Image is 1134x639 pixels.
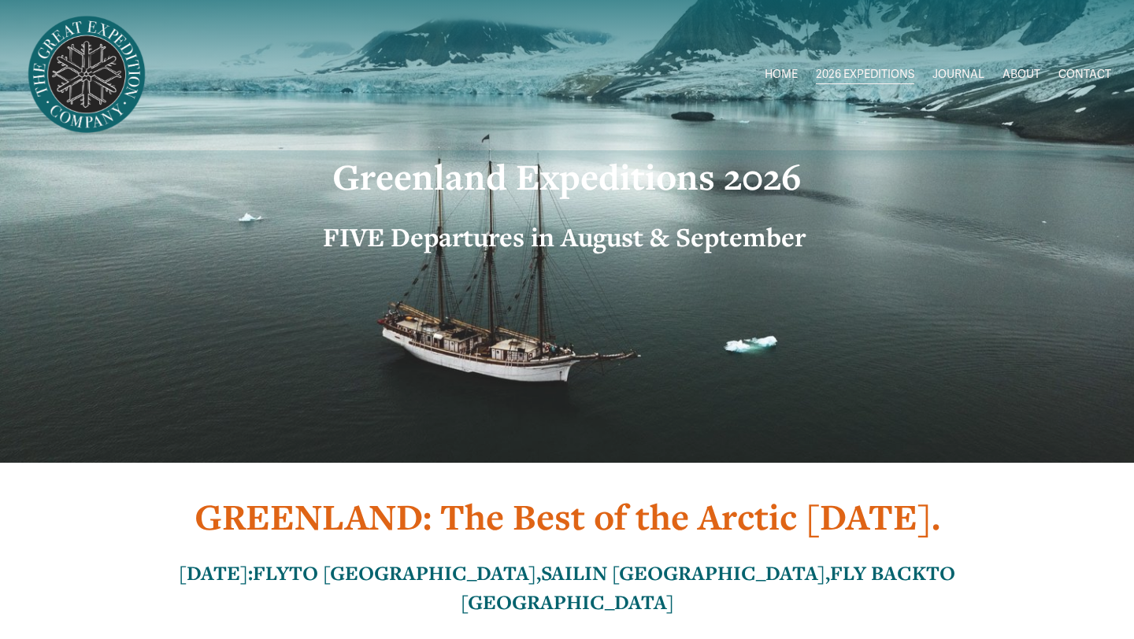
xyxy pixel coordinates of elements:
[816,64,914,87] a: folder dropdown
[332,153,802,201] strong: Greenland Expeditions 2026
[541,560,584,586] strong: SAIL
[253,560,289,586] strong: FLY
[1002,64,1040,87] a: ABOUT
[461,560,961,615] strong: TO [GEOGRAPHIC_DATA]
[816,65,914,85] span: 2026 EXPEDITIONS
[584,560,830,586] strong: IN [GEOGRAPHIC_DATA],
[765,64,798,87] a: HOME
[179,560,253,586] strong: [DATE]:
[932,64,984,87] a: JOURNAL
[289,560,541,586] strong: TO [GEOGRAPHIC_DATA],
[23,11,150,139] img: Arctic Expeditions
[195,493,940,541] strong: GREENLAND: The Best of the Arctic [DATE].
[1058,64,1111,87] a: CONTACT
[323,220,806,254] strong: FIVE Departures in August & September
[830,560,926,586] strong: FLY BACK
